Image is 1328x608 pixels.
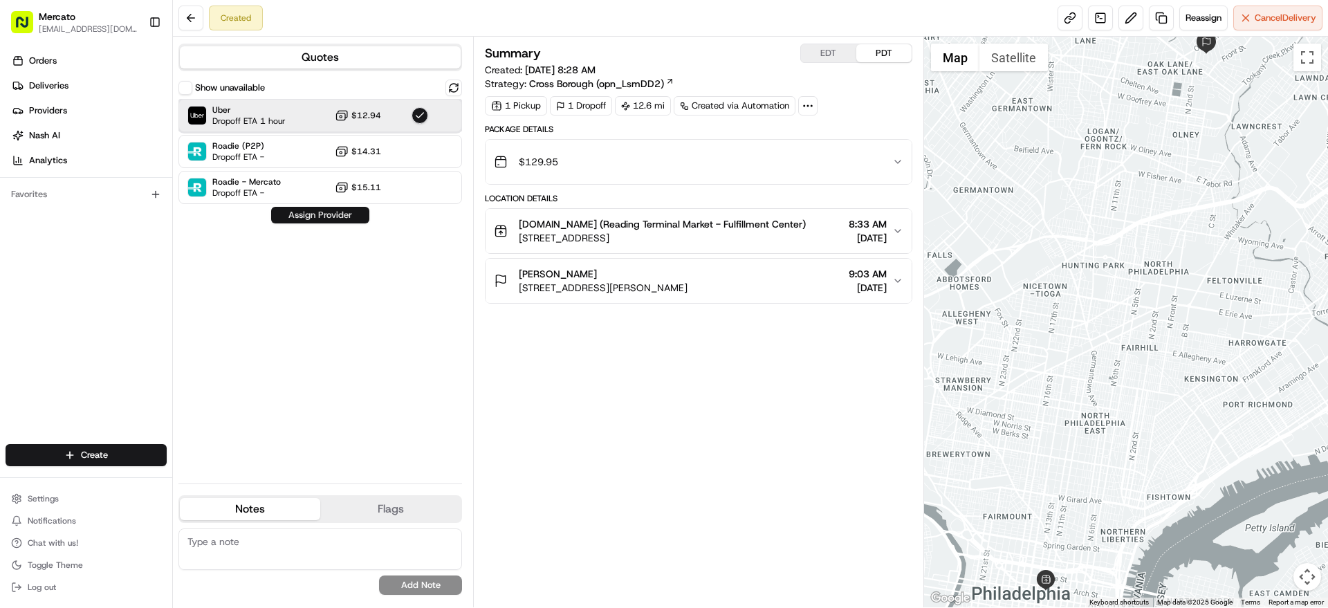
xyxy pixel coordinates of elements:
a: Orders [6,50,172,72]
span: [DATE] [53,254,82,265]
span: 8:33 AM [849,217,887,231]
button: [PERSON_NAME][STREET_ADDRESS][PERSON_NAME]9:03 AM[DATE] [486,259,911,303]
p: Welcome 👋 [14,95,252,117]
button: $129.95 [486,140,911,184]
a: Nash AI [6,125,172,147]
span: [DATE] [53,291,82,302]
button: Show satellite imagery [979,44,1048,71]
label: Show unavailable [195,82,265,94]
button: Mercato [39,10,75,24]
div: Favorites [6,183,167,205]
span: Dropoff ETA 1 hour [212,116,286,127]
a: Open this area in Google Maps (opens a new window) [928,589,973,607]
img: Roadie (P2P) [188,142,206,160]
span: [DATE] 8:28 AM [525,64,596,76]
span: Nash AI [29,129,60,142]
button: Toggle Theme [6,555,167,575]
span: Uber [212,104,286,116]
img: 1736555255976-a54dd68f-1ca7-489b-9aae-adbdc363a1c4 [14,172,39,196]
button: Mercato[EMAIL_ADDRESS][DOMAIN_NAME] [6,6,143,39]
span: $14.31 [351,146,381,157]
div: Strategy: [485,77,674,91]
button: Start new chat [235,176,252,192]
span: $15.11 [351,182,381,193]
span: Roadie - Mercato [212,176,281,187]
span: Settings [28,493,59,504]
span: Map data ©2025 Google [1157,598,1233,606]
a: Created via Automation [674,96,795,116]
button: Quotes [180,46,461,68]
span: Dropoff ETA - [212,187,281,199]
span: Pylon [138,383,167,393]
span: • [46,254,50,265]
button: EDT [801,44,856,62]
input: Clear [36,129,228,143]
a: Providers [6,100,172,122]
span: Created: [485,63,596,77]
img: 9188753566659_6852d8bf1fb38e338040_72.png [29,172,54,196]
button: Flags [320,498,461,520]
button: CancelDelivery [1233,6,1322,30]
button: See all [214,217,252,233]
img: Uber [188,107,206,125]
a: Cross Borough (opn_LsmDD2) [529,77,674,91]
a: Deliveries [6,75,172,97]
span: [DOMAIN_NAME] (Reading Terminal Market - Fulfillment Center) [519,217,806,231]
span: Toggle Theme [28,560,83,571]
button: $12.94 [335,109,381,122]
div: Location Details [485,193,912,204]
a: Terms (opens in new tab) [1241,598,1260,606]
span: Providers [29,104,67,117]
button: $14.31 [335,145,381,158]
span: API Documentation [131,349,222,362]
button: Create [6,444,167,466]
span: Orders [29,55,57,67]
img: Google [928,589,973,607]
button: [DOMAIN_NAME] (Reading Terminal Market - Fulfillment Center)[STREET_ADDRESS]8:33 AM[DATE] [486,209,911,253]
span: Create [81,449,108,461]
div: 1 Pickup [485,96,547,116]
button: Map camera controls [1293,563,1321,591]
span: Notifications [28,515,76,526]
div: 💻 [117,350,128,361]
span: • [46,291,50,302]
img: Roadie - Mercato [188,178,206,196]
button: Keyboard shortcuts [1089,598,1149,607]
button: PDT [856,44,912,62]
div: 📗 [14,350,25,361]
button: Assign Provider [271,207,369,223]
h3: Summary [485,47,541,59]
button: Log out [6,578,167,597]
button: Show street map [931,44,979,71]
div: Package Details [485,124,912,135]
span: Log out [28,582,56,593]
span: $12.94 [351,110,381,121]
a: 📗Knowledge Base [8,343,111,368]
span: [STREET_ADDRESS] [519,231,806,245]
span: [PERSON_NAME] [519,267,597,281]
span: Dropoff ETA - [212,151,264,163]
button: Reassign [1179,6,1228,30]
button: Toggle fullscreen view [1293,44,1321,71]
span: [DATE] [849,281,887,295]
span: Deliveries [29,80,68,92]
button: Chat with us! [6,533,167,553]
span: Analytics [29,154,67,167]
div: 1 Dropoff [550,96,612,116]
span: Cancel Delivery [1255,12,1316,24]
button: Notifications [6,511,167,531]
a: 💻API Documentation [111,343,228,368]
div: Start new chat [62,172,227,185]
a: Powered byPylon [98,382,167,393]
span: Cross Borough (opn_LsmDD2) [529,77,664,91]
a: Analytics [6,149,172,172]
div: We're available if you need us! [62,185,190,196]
a: Report a map error [1269,598,1324,606]
button: [EMAIL_ADDRESS][DOMAIN_NAME] [39,24,138,35]
span: [STREET_ADDRESS][PERSON_NAME] [519,281,688,295]
span: Knowledge Base [28,349,106,362]
span: $129.95 [519,155,558,169]
button: Notes [180,498,320,520]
